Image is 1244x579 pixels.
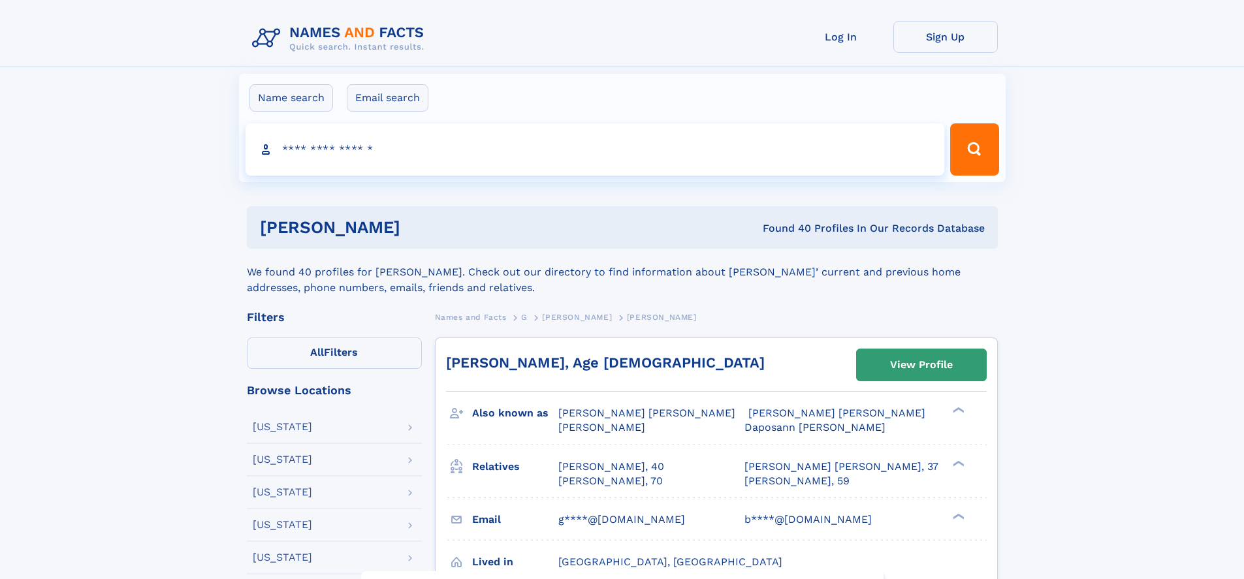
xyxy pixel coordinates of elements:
span: [PERSON_NAME] [558,421,645,433]
div: View Profile [890,350,953,380]
div: ❯ [949,459,965,467]
a: [PERSON_NAME], Age [DEMOGRAPHIC_DATA] [446,354,765,371]
div: [US_STATE] [253,454,312,465]
a: [PERSON_NAME], 59 [744,474,850,488]
span: All [310,346,324,358]
span: G [521,313,528,322]
img: Logo Names and Facts [247,21,435,56]
div: [US_STATE] [253,520,312,530]
a: [PERSON_NAME], 40 [558,460,664,474]
span: [GEOGRAPHIC_DATA], [GEOGRAPHIC_DATA] [558,556,782,568]
label: Filters [247,337,422,369]
input: search input [246,123,945,176]
div: Browse Locations [247,384,422,396]
label: Email search [347,84,428,112]
span: Daposann [PERSON_NAME] [744,421,885,433]
h3: Relatives [472,456,558,478]
label: Name search [249,84,333,112]
div: [US_STATE] [253,422,312,432]
div: Found 40 Profiles In Our Records Database [581,221,985,236]
h3: Also known as [472,402,558,424]
a: [PERSON_NAME], 70 [558,474,663,488]
a: Log In [789,21,893,53]
div: [US_STATE] [253,552,312,563]
span: [PERSON_NAME] [PERSON_NAME] [558,407,735,419]
div: [US_STATE] [253,487,312,497]
div: ❯ [949,406,965,415]
a: View Profile [857,349,986,381]
a: Sign Up [893,21,998,53]
a: [PERSON_NAME] [PERSON_NAME], 37 [744,460,938,474]
button: Search Button [950,123,998,176]
a: [PERSON_NAME] [542,309,612,325]
div: We found 40 profiles for [PERSON_NAME]. Check out our directory to find information about [PERSON... [247,249,998,296]
div: ❯ [949,512,965,520]
h3: Email [472,509,558,531]
span: [PERSON_NAME] [PERSON_NAME] [748,407,925,419]
span: [PERSON_NAME] [627,313,697,322]
div: Filters [247,311,422,323]
h3: Lived in [472,551,558,573]
a: Names and Facts [435,309,507,325]
span: [PERSON_NAME] [542,313,612,322]
h1: [PERSON_NAME] [260,219,582,236]
a: G [521,309,528,325]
